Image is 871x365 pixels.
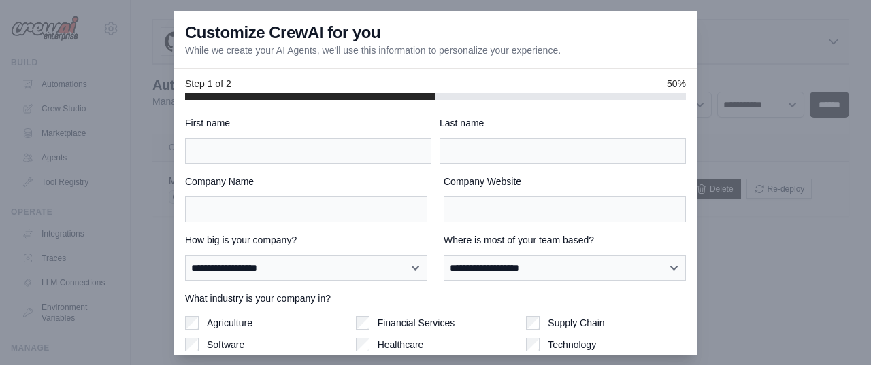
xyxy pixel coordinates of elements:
label: What industry is your company in? [185,292,686,305]
p: While we create your AI Agents, we'll use this information to personalize your experience. [185,44,561,57]
label: Agriculture [207,316,252,330]
label: How big is your company? [185,233,427,247]
label: First name [185,116,431,130]
label: Software [207,338,244,351]
span: 50% [667,77,686,90]
label: Supply Chain [548,316,604,330]
label: Technology [548,338,596,351]
label: Last name [440,116,686,130]
label: Financial Services [378,316,455,330]
label: Company Website [444,175,686,188]
h3: Customize CrewAI for you [185,22,380,44]
label: Company Name [185,175,427,188]
span: Step 1 of 2 [185,77,231,90]
label: Healthcare [378,338,424,351]
iframe: Chat Widget [803,300,871,365]
label: Where is most of your team based? [444,233,686,247]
